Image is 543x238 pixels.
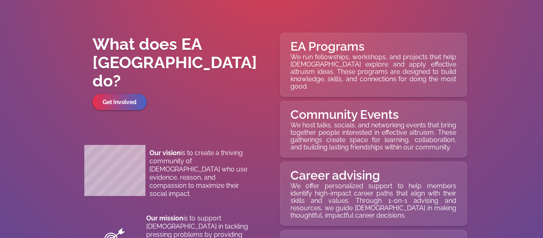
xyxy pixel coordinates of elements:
[290,107,456,122] h1: Community Events
[149,149,249,198] p: is to create a thriving community of [DEMOGRAPHIC_DATA] who use evidence, reason, and compassion ...
[290,122,456,151] p: We host talks, socials, and networking events that bring together people interested in effective ...
[149,149,181,157] strong: Our vision
[146,214,183,222] strong: Our mission
[290,182,456,219] p: We offer personalized support to help members identify high-impact career paths that align with t...
[92,94,147,110] a: Get Involved
[290,53,456,90] p: We run fellowships, workshops, and projects that help [DEMOGRAPHIC_DATA] explore and apply effect...
[290,39,456,53] h1: EA Programs
[290,168,456,182] h1: Career advising
[92,35,266,90] h1: What does EA [GEOGRAPHIC_DATA] do?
